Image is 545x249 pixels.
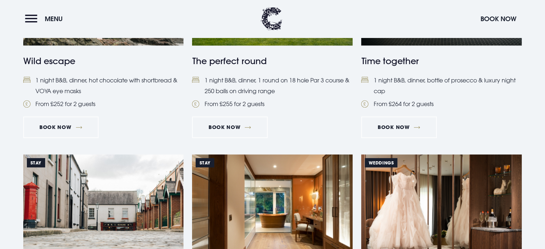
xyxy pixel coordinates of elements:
[192,100,199,107] img: Pound Coin
[361,54,522,67] h4: Time together
[361,99,522,109] li: From £264 for 2 guests
[23,75,184,97] li: 1 night B&B, dinner, hot chocolate with shortbread & VOYA eye masks
[261,7,282,30] img: Clandeboye Lodge
[23,116,99,138] a: BOOK NOW
[361,75,522,97] li: 1 night B&B, dinner, bottle of prosecco & luxury night cap
[196,158,214,167] span: Stay
[361,77,368,83] img: Bed
[361,116,436,138] a: Book Now
[192,116,267,138] a: Book Now
[192,54,353,67] h4: The perfect round
[192,99,353,109] li: From £255 for 2 guests
[23,99,184,109] li: From £252 for 2 guests
[23,54,184,67] h4: Wild escape
[192,77,199,83] img: Bed
[192,75,353,97] li: 1 night B&B, dinner, 1 round on 18 hole Par 3 course & 250 balls on driving range
[27,158,45,167] span: STAY
[45,15,63,23] span: Menu
[23,100,30,107] img: Pound Coin
[477,11,520,27] button: Book Now
[365,158,397,167] span: WEDDINGS
[25,11,66,27] button: Menu
[361,100,368,107] img: Pound Coin
[23,77,30,83] img: Bed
